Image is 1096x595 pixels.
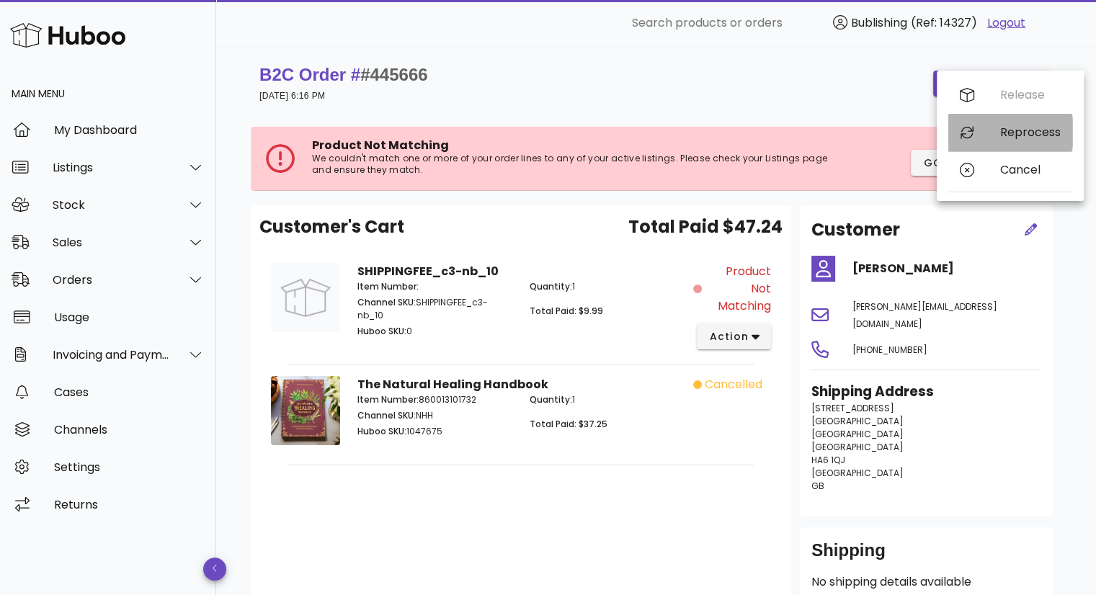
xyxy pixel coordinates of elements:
a: Logout [987,14,1025,32]
button: order actions [933,71,1053,97]
button: Go to Listings [911,150,1030,176]
span: action [708,329,749,344]
img: Product Image [271,263,340,332]
span: [PERSON_NAME][EMAIL_ADDRESS][DOMAIN_NAME] [852,300,997,330]
span: HA6 1QJ [811,454,845,466]
span: Huboo SKU: [357,425,406,437]
span: Total Paid $47.24 [628,214,783,240]
h4: [PERSON_NAME] [852,260,1041,277]
div: My Dashboard [54,123,205,137]
div: Cancel [1000,163,1061,176]
span: Quantity: [530,280,572,292]
div: Cases [54,385,205,399]
span: #445666 [360,65,427,84]
img: Huboo Logo [10,19,125,50]
strong: The Natural Healing Handbook [357,376,548,393]
span: [GEOGRAPHIC_DATA] [811,467,904,479]
span: [GEOGRAPHIC_DATA] [811,428,904,440]
h2: Customer [811,217,900,243]
p: 1 [530,393,685,406]
span: GB [811,480,824,492]
span: Product Not Matching [312,137,449,153]
img: Product Image [271,376,340,445]
div: Usage [54,310,205,324]
span: Bublishing [851,14,907,31]
span: [GEOGRAPHIC_DATA] [811,415,904,427]
button: action [697,323,771,349]
div: Settings [54,460,205,474]
div: Sales [53,236,170,249]
div: Reprocess [1000,125,1061,139]
p: 1 [530,280,685,293]
p: NHH [357,409,512,422]
p: 860013101732 [357,393,512,406]
span: Total Paid: $9.99 [530,305,603,317]
span: [GEOGRAPHIC_DATA] [811,441,904,453]
span: (Ref: 14327) [911,14,977,31]
p: No shipping details available [811,573,1041,591]
span: Huboo SKU: [357,325,406,337]
span: [STREET_ADDRESS] [811,402,894,414]
small: [DATE] 6:16 PM [259,91,325,101]
span: [PHONE_NUMBER] [852,344,927,356]
span: Go to Listings [922,156,1018,171]
div: Orders [53,273,170,287]
p: SHIPPINGFEE_c3-nb_10 [357,296,512,322]
div: Shipping [811,539,1041,573]
h3: Shipping Address [811,382,1041,402]
span: cancelled [705,376,762,393]
span: Product Not Matching [705,263,771,315]
div: Returns [54,498,205,511]
p: We couldn't match one or more of your order lines to any of your active listings. Please check yo... [312,153,840,176]
span: Item Number: [357,280,419,292]
div: Invoicing and Payments [53,348,170,362]
span: Customer's Cart [259,214,404,240]
strong: SHIPPINGFEE_c3-nb_10 [357,263,499,279]
strong: B2C Order # [259,65,428,84]
span: Channel SKU: [357,409,416,421]
div: Listings [53,161,170,174]
p: 0 [357,325,512,338]
div: Stock [53,198,170,212]
span: Channel SKU: [357,296,416,308]
p: 1047675 [357,425,512,438]
div: Channels [54,423,205,437]
span: Quantity: [530,393,572,406]
span: Total Paid: $37.25 [530,418,607,430]
span: Item Number: [357,393,419,406]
